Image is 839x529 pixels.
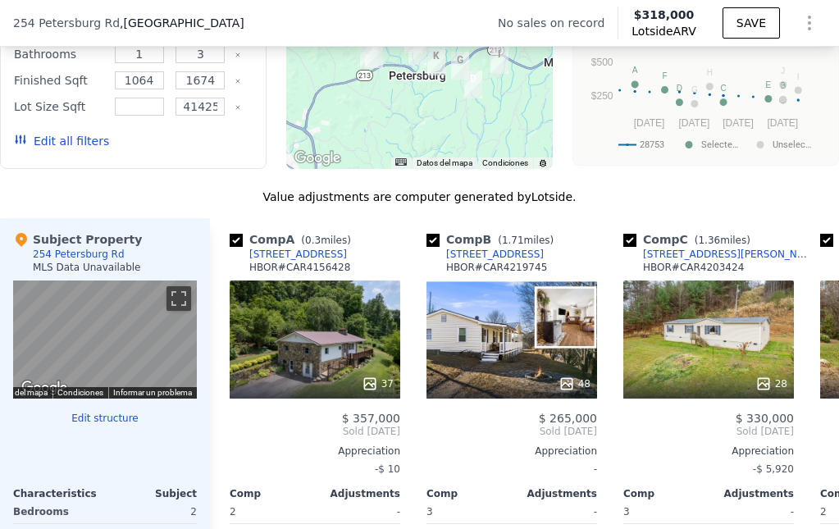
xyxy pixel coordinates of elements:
[290,148,344,169] img: Google
[623,248,814,261] a: [STREET_ADDRESS][PERSON_NAME]
[360,39,378,67] div: 126 Madison Heights Dr
[797,72,800,81] text: I
[539,412,597,425] span: $ 265,000
[623,506,630,518] span: 3
[13,280,197,399] div: Street View
[755,376,787,392] div: 28
[623,487,709,500] div: Comp
[701,139,738,150] text: Selecte…
[426,487,512,500] div: Comp
[230,506,236,518] span: 2
[426,248,544,261] a: [STREET_ADDRESS]
[315,487,400,500] div: Adjustments
[632,23,695,39] span: Lotside ARV
[464,71,482,98] div: 1091 Kelly Hunter Road
[249,248,347,261] div: [STREET_ADDRESS]
[712,500,794,523] div: -
[14,43,105,66] div: Bathrooms
[235,104,241,111] button: Clear
[57,388,103,397] a: Condiciones (se abre en una nueva pestaña)
[634,8,695,21] span: $318,000
[723,117,754,129] text: [DATE]
[305,235,321,246] span: 0.3
[426,506,433,518] span: 3
[235,52,241,58] button: Clear
[623,445,794,458] div: Appreciation
[14,95,105,118] div: Lot Size Sqft
[736,412,794,425] span: $ 330,000
[426,425,597,438] span: Sold [DATE]
[362,376,394,392] div: 37
[446,248,544,261] div: [STREET_ADDRESS]
[230,248,347,261] a: [STREET_ADDRESS]
[753,463,794,475] span: -$ 5,920
[634,117,665,129] text: [DATE]
[13,280,197,399] div: Mapa
[451,52,469,80] div: 1606 Bull Creek Rd
[230,425,400,438] span: Sold [DATE]
[538,158,548,168] a: Informar a Google errores en las imágenes o el mapa de carreteras.
[14,133,109,149] button: Edit all filters
[408,37,426,65] div: 254 Petersburg Rd
[342,412,400,425] span: $ 357,000
[318,500,400,523] div: -
[767,117,798,129] text: [DATE]
[426,458,597,481] div: -
[426,231,560,248] div: Comp B
[720,84,726,93] text: C
[677,84,682,93] text: D
[446,261,547,274] div: HBOR # CAR4219745
[113,388,192,397] a: Informar un problema
[426,445,597,458] div: Appreciation
[688,235,757,246] span: ( miles)
[230,445,400,458] div: Appreciation
[235,78,241,84] button: Clear
[230,487,315,500] div: Comp
[723,7,780,39] button: SAVE
[417,157,472,169] button: Datos del mapa
[707,68,713,77] text: H
[13,231,142,248] div: Subject Property
[13,500,102,523] div: Bedrooms
[679,117,710,129] text: [DATE]
[512,487,597,500] div: Adjustments
[14,69,105,92] div: Finished Sqft
[498,15,618,31] div: No sales on record
[623,231,757,248] div: Comp C
[640,139,664,150] text: 28753
[591,90,613,102] text: $250
[17,377,71,399] img: Google
[515,500,597,523] div: -
[502,235,524,246] span: 1.71
[698,235,720,246] span: 1.36
[491,235,560,246] span: ( miles)
[691,85,698,94] text: G
[120,15,244,31] span: , [GEOGRAPHIC_DATA]
[13,15,120,31] span: 254 Petersburg Rd
[166,286,191,311] button: Activar o desactivar la vista de pantalla completa
[290,148,344,169] a: Abrir esta área en Google Maps (se abre en una ventana nueva)
[662,71,667,80] text: F
[793,7,826,39] button: Show Options
[294,235,357,246] span: ( miles)
[395,158,407,166] button: Combinaciones de teclas
[490,46,508,74] div: 400 Bull Creek Rd
[33,248,125,261] div: 254 Petersburg Rd
[365,40,383,68] div: 3905 Nc 213 Hwy
[820,506,827,518] span: 2
[230,231,358,248] div: Comp A
[643,261,744,274] div: HBOR # CAR4203424
[249,261,350,274] div: HBOR # CAR4156428
[623,425,794,438] span: Sold [DATE]
[33,261,141,274] div: MLS Data Unavailable
[591,57,613,68] text: $500
[766,80,772,89] text: E
[375,463,400,475] span: -$ 10
[105,487,197,500] div: Subject
[632,66,638,75] text: A
[427,48,445,75] div: 55 Summit View Dr
[780,81,786,90] text: K
[559,376,590,392] div: 48
[709,487,794,500] div: Adjustments
[13,412,197,425] button: Edit structure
